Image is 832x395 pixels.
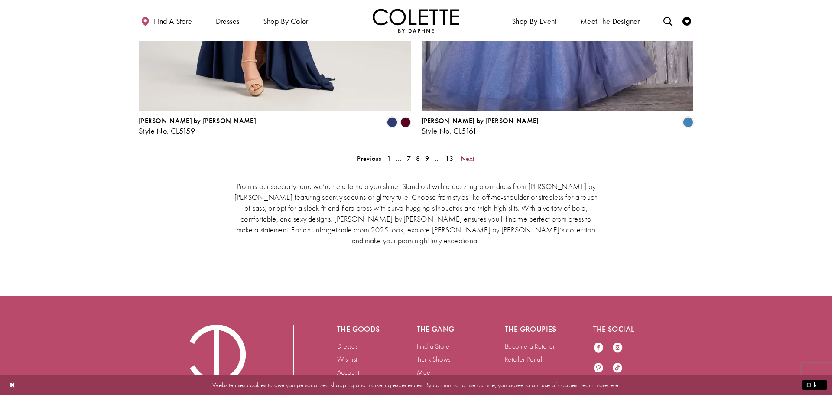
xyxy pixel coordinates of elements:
div: Colette by Daphne Style No. CL5159 [139,117,256,135]
i: Navy Blue [387,117,397,127]
a: Meet the designer [578,9,642,33]
span: 13 [445,154,454,163]
span: Shop by color [263,17,309,26]
div: Colette by Daphne Style No. CL5161 [422,117,539,135]
a: Trunk Shows [417,355,451,364]
p: Prom is our specialty, and we’re here to help you shine. Stand out with a dazzling prom dress fro... [232,181,600,246]
a: Become a Retailer [505,342,555,351]
a: here [608,380,618,389]
a: Visit our Instagram - Opens in new tab [612,342,623,354]
span: Style No. CL5159 [139,126,195,136]
span: Style No. CL5161 [422,126,477,136]
h5: The goods [337,325,382,333]
a: Visit our Pinterest - Opens in new tab [593,362,604,374]
img: Colette by Daphne [373,9,459,33]
a: Find a Store [417,342,450,351]
a: Prev Page [354,152,384,165]
span: Previous [357,154,381,163]
a: Next Page [458,152,478,165]
span: Shop By Event [510,9,559,33]
a: ... [432,152,443,165]
p: Website uses cookies to give you personalized shopping and marketing experiences. By continuing t... [62,379,770,391]
span: ... [435,154,440,163]
a: Visit Home Page [373,9,459,33]
a: 7 [404,152,413,165]
a: 1 [384,152,393,165]
span: Meet the designer [580,17,640,26]
a: 13 [443,152,456,165]
a: Check Wishlist [680,9,693,33]
i: Steel Blue [683,117,693,127]
h5: The social [593,325,647,333]
span: Current page [413,152,422,165]
a: Account [337,368,359,377]
span: ... [396,154,402,163]
a: 9 [422,152,432,165]
span: Dresses [216,17,240,26]
a: Visit our Facebook - Opens in new tab [593,342,604,354]
a: Visit our TikTok - Opens in new tab [612,362,623,374]
span: Shop by color [261,9,311,33]
span: [PERSON_NAME] by [PERSON_NAME] [422,116,539,125]
a: Find a store [139,9,194,33]
a: ... [393,152,404,165]
span: Find a store [154,17,192,26]
span: 1 [387,154,391,163]
span: Shop By Event [512,17,557,26]
i: Burgundy [400,117,411,127]
span: 8 [416,154,420,163]
span: [PERSON_NAME] by [PERSON_NAME] [139,116,256,125]
span: Dresses [214,9,242,33]
h5: The groupies [505,325,559,333]
h5: The gang [417,325,471,333]
a: Dresses [337,342,357,351]
button: Submit Dialog [802,379,827,390]
ul: Follow us [589,338,636,379]
span: Next [461,154,475,163]
a: Toggle search [661,9,674,33]
a: Meet [PERSON_NAME] [417,368,467,385]
a: Wishlist [337,355,357,364]
a: Retailer Portal [505,355,542,364]
span: 9 [425,154,429,163]
span: 7 [407,154,411,163]
button: Close Dialog [5,377,20,392]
